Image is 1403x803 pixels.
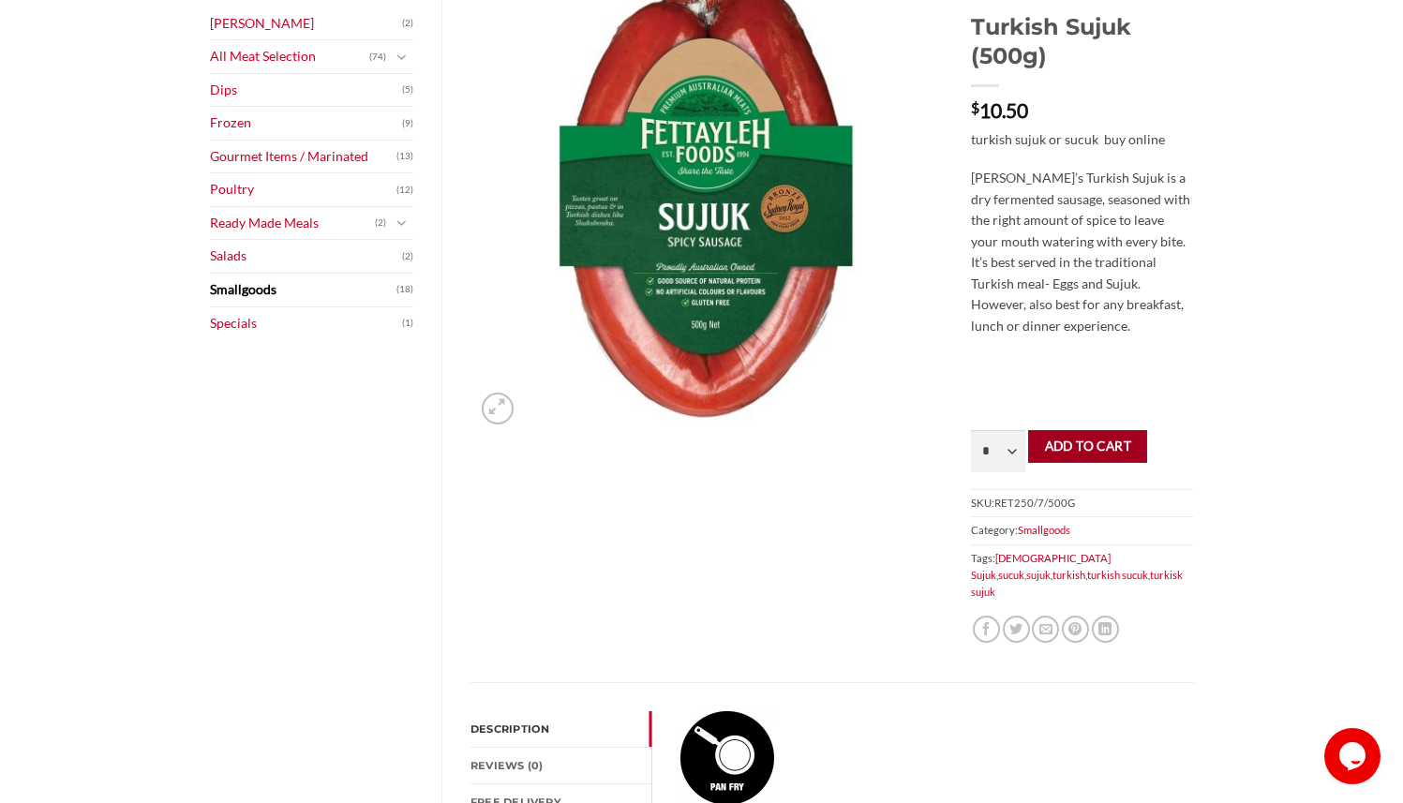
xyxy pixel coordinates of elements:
span: (5) [402,76,413,104]
p: [PERSON_NAME]’s Turkish Sujuk is a dry fermented sausage, seasoned with the right amount of spice... [971,168,1193,336]
span: (9) [402,110,413,138]
a: [PERSON_NAME] [210,7,403,40]
a: Email to a Friend [1032,616,1059,643]
iframe: chat widget [1324,728,1384,784]
span: (74) [369,43,386,71]
span: (18) [396,275,413,304]
span: (13) [396,142,413,171]
span: (2) [375,209,386,237]
button: Toggle [391,213,413,233]
span: Tags: , , , , , [971,544,1193,605]
a: Description [470,711,651,747]
a: Frozen [210,107,403,140]
span: Category: [971,516,1193,543]
a: Share on Twitter [1003,616,1030,643]
a: Pin on Pinterest [1062,616,1089,643]
bdi: 10.50 [971,98,1028,122]
a: turkisk sujuk [971,569,1183,598]
a: All Meat Selection [210,40,370,73]
a: sucuk [998,569,1024,581]
a: sujuk [1026,569,1051,581]
a: Salads [210,240,403,273]
a: [DEMOGRAPHIC_DATA] Sujuk [971,552,1111,581]
a: Ready Made Meals [210,207,376,240]
h1: Turkish Sujuk (500g) [971,12,1193,70]
a: Gourmet Items / Marinated [210,141,397,173]
span: (12) [396,176,413,204]
a: Reviews (0) [470,748,651,783]
a: turkish [1052,569,1085,581]
a: Smallgoods [1018,524,1070,536]
a: Smallgoods [210,274,397,306]
a: Zoom [482,393,514,424]
p: turkish sujuk or sucuk buy online [971,129,1193,151]
a: Share on LinkedIn [1092,616,1119,643]
a: Specials [210,307,403,340]
a: Poultry [210,173,397,206]
a: Dips [210,74,403,107]
button: Toggle [391,47,413,67]
a: turkish sucuk [1087,569,1148,581]
a: Share on Facebook [973,616,1000,643]
span: RET250/7/500G [994,497,1075,509]
span: (2) [402,243,413,271]
span: (2) [402,9,413,37]
span: (1) [402,309,413,337]
span: SKU: [971,489,1193,516]
button: Add to cart [1028,430,1147,463]
span: $ [971,100,979,115]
